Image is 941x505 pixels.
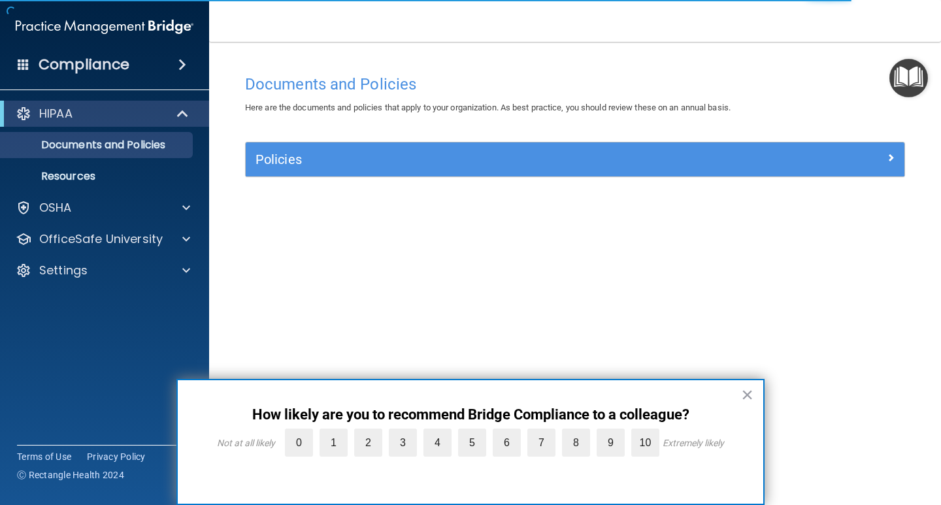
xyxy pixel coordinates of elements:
h5: Policies [256,152,730,167]
a: Terms of Use [17,450,71,463]
label: 7 [527,429,555,457]
h4: Compliance [39,56,129,74]
label: 10 [631,429,659,457]
a: Privacy Policy [87,450,146,463]
label: 2 [354,429,382,457]
h4: Documents and Policies [245,76,905,93]
p: Resources [8,170,187,183]
p: OSHA [39,200,72,216]
label: 1 [320,429,348,457]
label: 3 [389,429,417,457]
div: Extremely likely [663,438,724,448]
p: Settings [39,263,88,278]
img: PMB logo [16,14,193,40]
p: Documents and Policies [8,138,187,152]
label: 4 [423,429,452,457]
button: Close [741,384,753,405]
label: 0 [285,429,313,457]
label: 5 [458,429,486,457]
p: How likely are you to recommend Bridge Compliance to a colleague? [204,406,737,423]
button: Open Resource Center [889,59,928,97]
label: 8 [562,429,590,457]
div: Not at all likely [217,438,275,448]
p: HIPAA [39,106,73,122]
label: 9 [597,429,625,457]
span: Ⓒ Rectangle Health 2024 [17,468,124,481]
label: 6 [493,429,521,457]
p: OfficeSafe University [39,231,163,247]
span: Here are the documents and policies that apply to your organization. As best practice, you should... [245,103,731,112]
